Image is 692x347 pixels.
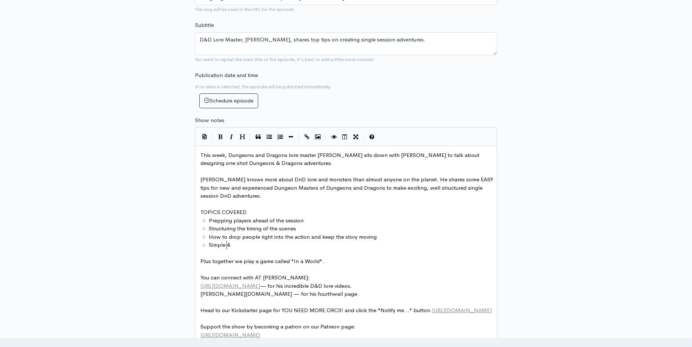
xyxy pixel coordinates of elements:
button: Numbered List [275,132,285,142]
i: | [325,133,326,141]
span: ◽️ Simple 4 [200,241,230,248]
i: | [363,133,364,141]
span: ◽️ How to drop people right into the action and keep the story moving [200,233,377,240]
span: Plus together we play a game called "In a World". [200,258,324,265]
button: Toggle Side by Side [339,132,350,142]
span: [URL][DOMAIN_NAME] [200,331,260,338]
span: [PERSON_NAME] knows more about DnD lore and monsters than almost anyone on the planet. He shares ... [200,176,495,199]
button: Toggle Preview [328,132,339,142]
label: Subtitle [195,21,214,29]
span: TOPICS COVERED [200,209,247,215]
button: Insert Show Notes Template [199,131,210,142]
button: Bold [215,132,226,142]
i: | [250,133,251,141]
span: [URL][DOMAIN_NAME] [432,307,492,314]
i: | [212,133,213,141]
span: [URL][DOMAIN_NAME] [200,282,260,289]
span: This week, Dungeons and Dragons lore master [PERSON_NAME] sits down with [PERSON_NAME] to talk ab... [200,152,481,167]
label: Show notes [195,116,224,125]
button: Quote [253,132,264,142]
span: [PERSON_NAME][DOMAIN_NAME] — for his fourthwall page. [200,290,359,297]
span: Head to our Kickstarter page for YOU NEED MORE ORCS! and click the "Notify me..." button. [200,307,492,314]
span: Support the show by becoming a patron on our Patreon page: [200,323,356,330]
label: Publication date and time [195,71,258,80]
span: — for his incredible D&D lore videos. [200,282,352,289]
button: Create Link [301,132,312,142]
button: Insert Image [312,132,323,142]
button: Generic List [264,132,275,142]
button: Heading [237,132,248,142]
button: Schedule episode [199,93,258,108]
small: If no date is selected, the episode will be published immediately. [195,84,331,90]
span: ◽️ Structuring the timing of the scenes [200,225,296,232]
span: ◽️ Prepping players ahead of the session [200,217,304,224]
span: You can connect with AT [PERSON_NAME]: [200,274,310,281]
small: No need to repeat the main title of the episode, it's best to add a little more context. [195,56,375,62]
small: The slug will be used in the URL for the episode. [195,6,295,12]
button: Toggle Fullscreen [350,132,361,142]
button: Italic [226,132,237,142]
button: Insert Horizontal Line [285,132,296,142]
button: Markdown Guide [366,132,377,142]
